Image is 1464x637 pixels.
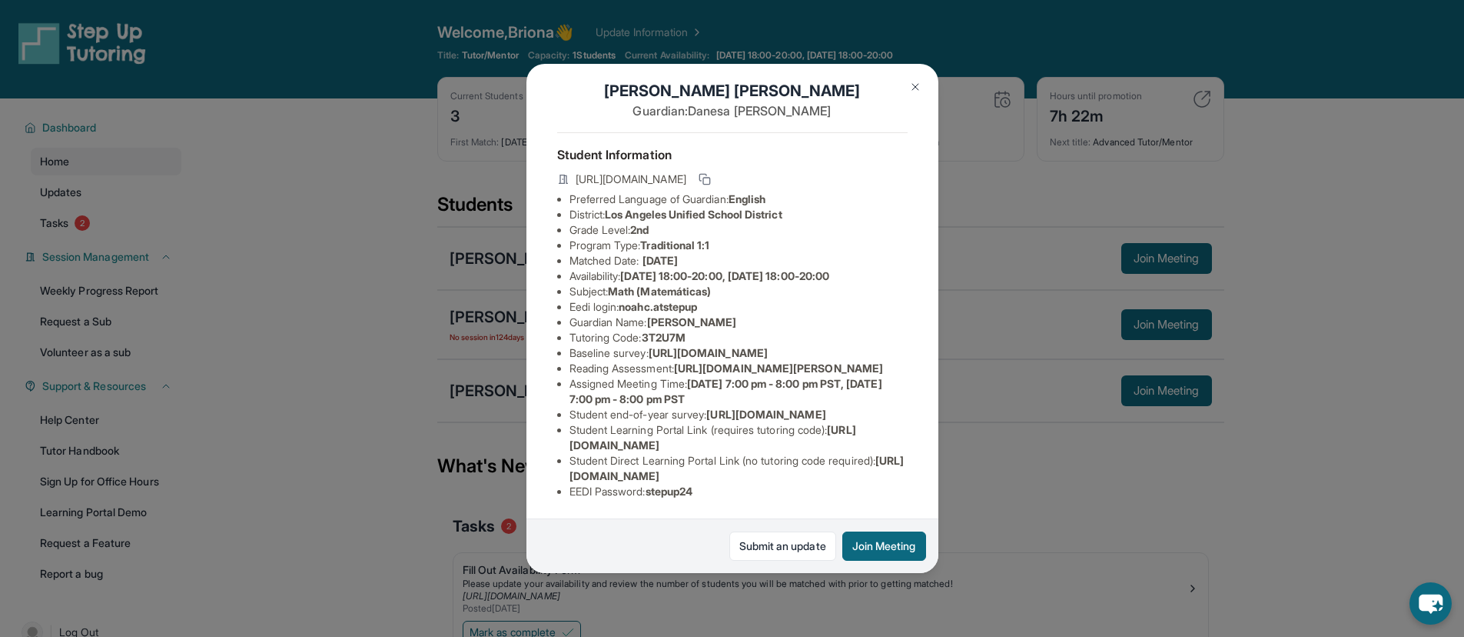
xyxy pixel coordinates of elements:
span: [DATE] 7:00 pm - 8:00 pm PST, [DATE] 7:00 pm - 8:00 pm PST [569,377,882,405]
span: 2nd [630,223,649,236]
span: Math (Matemáticas) [608,285,711,298]
li: Assigned Meeting Time : [569,376,908,407]
li: Student end-of-year survey : [569,407,908,422]
span: [DATE] [642,254,678,267]
span: [URL][DOMAIN_NAME] [649,346,768,359]
span: Traditional 1:1 [640,238,709,252]
span: [URL][DOMAIN_NAME][PERSON_NAME] [674,362,883,375]
li: Baseline survey : [569,345,908,361]
span: stepup24 [646,485,693,498]
a: Submit an update [729,532,836,561]
li: District: [569,207,908,222]
button: Copy link [695,170,714,188]
span: English [729,192,766,205]
h4: Student Information [557,145,908,164]
li: Student Direct Learning Portal Link (no tutoring code required) : [569,453,908,484]
li: Availability: [569,268,908,284]
span: [URL][DOMAIN_NAME] [706,408,825,421]
button: Join Meeting [842,532,926,561]
li: Student Learning Portal Link (requires tutoring code) : [569,422,908,453]
li: Eedi login : [569,299,908,315]
li: Subject : [569,284,908,299]
p: Guardian: Danesa [PERSON_NAME] [557,102,908,120]
li: Matched Date: [569,253,908,268]
li: Tutoring Code : [569,330,908,345]
span: 3T2U7M [642,331,686,344]
span: [URL][DOMAIN_NAME] [576,172,686,187]
button: chat-button [1409,582,1452,625]
span: Los Angeles Unified School District [605,208,782,221]
h1: [PERSON_NAME] [PERSON_NAME] [557,80,908,102]
li: Grade Level: [569,222,908,238]
img: Close Icon [909,81,921,93]
li: Guardian Name : [569,315,908,330]
span: [DATE] 18:00-20:00, [DATE] 18:00-20:00 [620,269,829,282]
li: Program Type: [569,238,908,253]
li: EEDI Password : [569,484,908,499]
li: Preferred Language of Guardian: [569,192,908,207]
li: Reading Assessment : [569,361,908,376]
span: noahc.atstepup [619,300,697,313]
span: [PERSON_NAME] [647,315,737,329]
